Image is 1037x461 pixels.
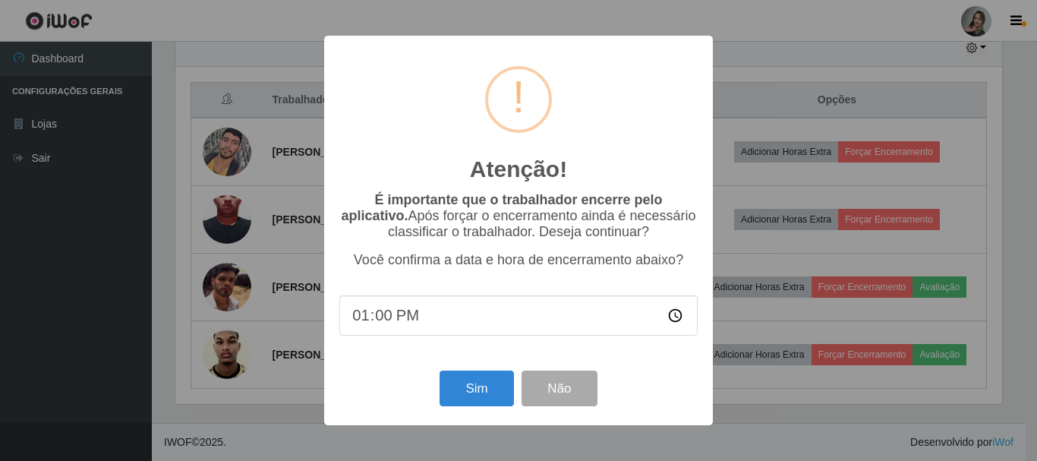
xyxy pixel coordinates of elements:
[339,252,698,268] p: Você confirma a data e hora de encerramento abaixo?
[522,371,597,406] button: Não
[440,371,513,406] button: Sim
[339,192,698,240] p: Após forçar o encerramento ainda é necessário classificar o trabalhador. Deseja continuar?
[341,192,662,223] b: É importante que o trabalhador encerre pelo aplicativo.
[470,156,567,183] h2: Atenção!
